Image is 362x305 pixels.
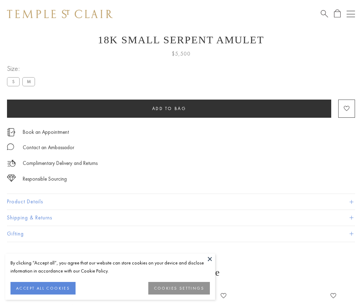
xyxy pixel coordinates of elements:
button: ACCEPT ALL COOKIES [10,282,76,295]
button: Gifting [7,226,355,242]
img: icon_sourcing.svg [7,175,16,182]
button: Product Details [7,194,355,210]
a: Open Shopping Bag [334,9,341,18]
a: Book an Appointment [23,128,69,136]
button: Add to bag [7,100,331,118]
img: icon_delivery.svg [7,159,16,168]
span: Add to bag [152,106,186,111]
img: icon_appointment.svg [7,128,15,136]
a: Search [321,9,328,18]
div: By clicking “Accept all”, you agree that our website can store cookies on your device and disclos... [10,259,210,275]
label: S [7,77,20,86]
span: Size: [7,63,38,74]
button: Shipping & Returns [7,210,355,226]
p: Complimentary Delivery and Returns [23,159,98,168]
img: MessageIcon-01_2.svg [7,143,14,150]
span: $5,500 [172,49,191,58]
div: Contact an Ambassador [23,143,74,152]
button: COOKIES SETTINGS [148,282,210,295]
div: Responsible Sourcing [23,175,67,183]
img: Temple St. Clair [7,10,113,18]
button: Open navigation [347,10,355,18]
h1: 18K Small Serpent Amulet [7,34,355,46]
label: M [22,77,35,86]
